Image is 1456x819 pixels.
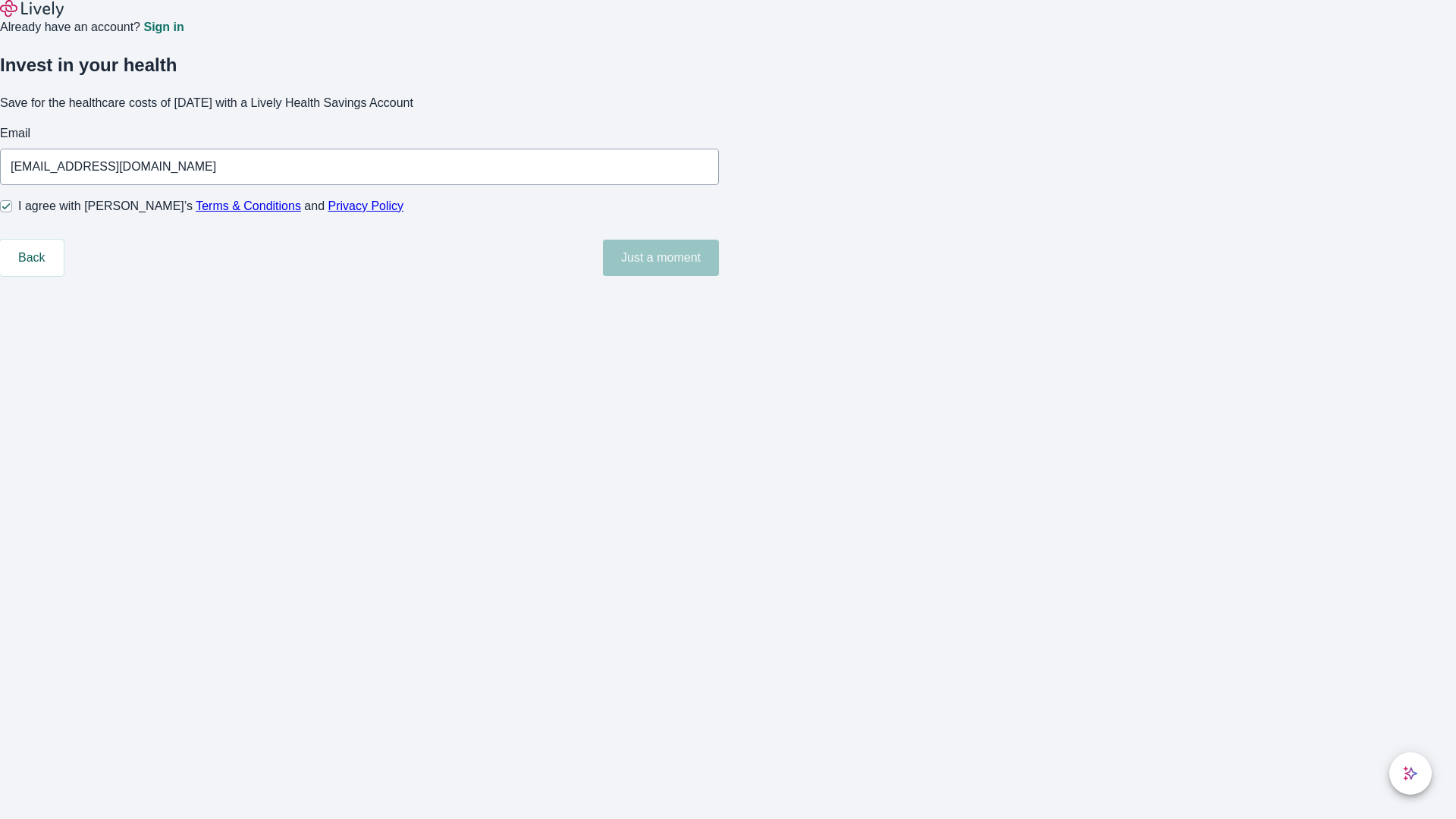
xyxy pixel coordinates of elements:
a: Terms & Conditions [196,199,301,212]
a: Sign in [143,21,184,33]
svg: Lively AI Assistant [1403,766,1418,781]
a: Privacy Policy [328,199,404,212]
span: I agree with [PERSON_NAME]’s and [18,197,403,215]
button: chat [1389,752,1432,795]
